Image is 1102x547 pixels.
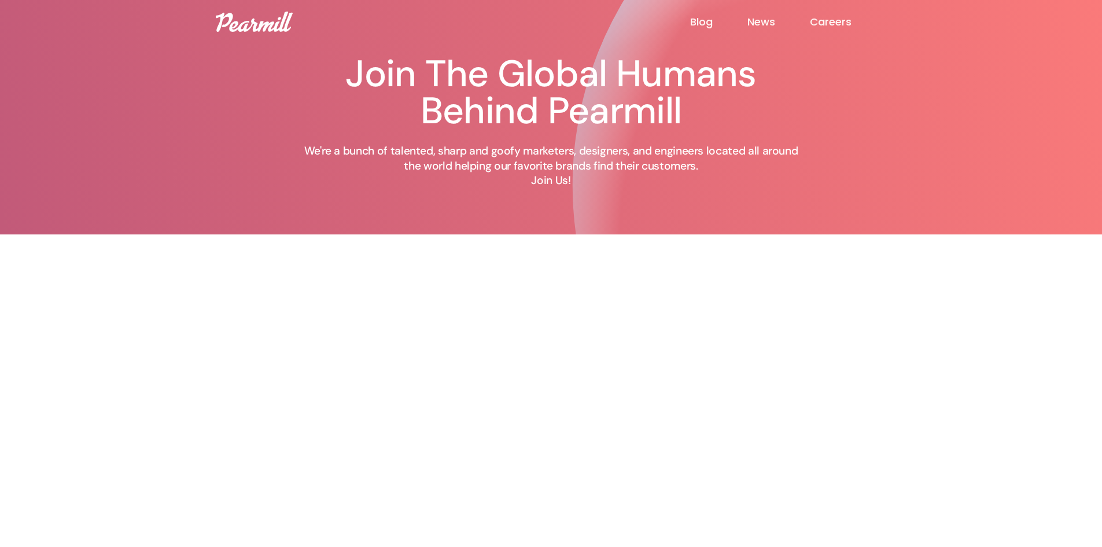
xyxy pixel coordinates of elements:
[216,12,293,32] img: Pearmill logo
[747,15,810,29] a: News
[810,15,886,29] a: Careers
[690,15,747,29] a: Blog
[297,144,806,188] p: We're a bunch of talented, sharp and goofy marketers, designers, and engineers located all around...
[297,56,806,130] h1: Join The Global Humans Behind Pearmill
